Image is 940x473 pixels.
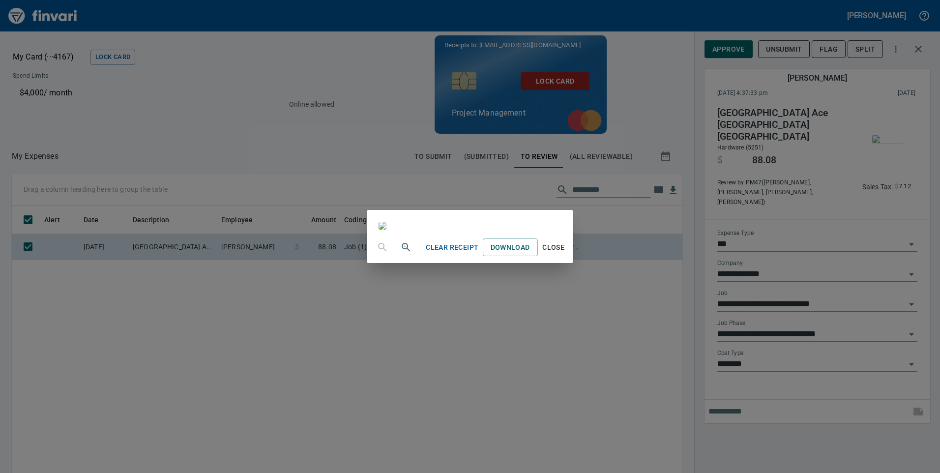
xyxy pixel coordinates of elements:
[542,241,565,254] span: Close
[483,238,538,257] a: Download
[491,241,530,254] span: Download
[426,241,478,254] span: Clear Receipt
[379,222,386,230] img: receipts%2Ftapani%2F2025-09-30%2FP4mXVDvgx8eZ7wjIUX58aasgcUk1__qwuGNrzsJIgja56hzeNI.jpg
[538,238,569,257] button: Close
[422,238,482,257] button: Clear Receipt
